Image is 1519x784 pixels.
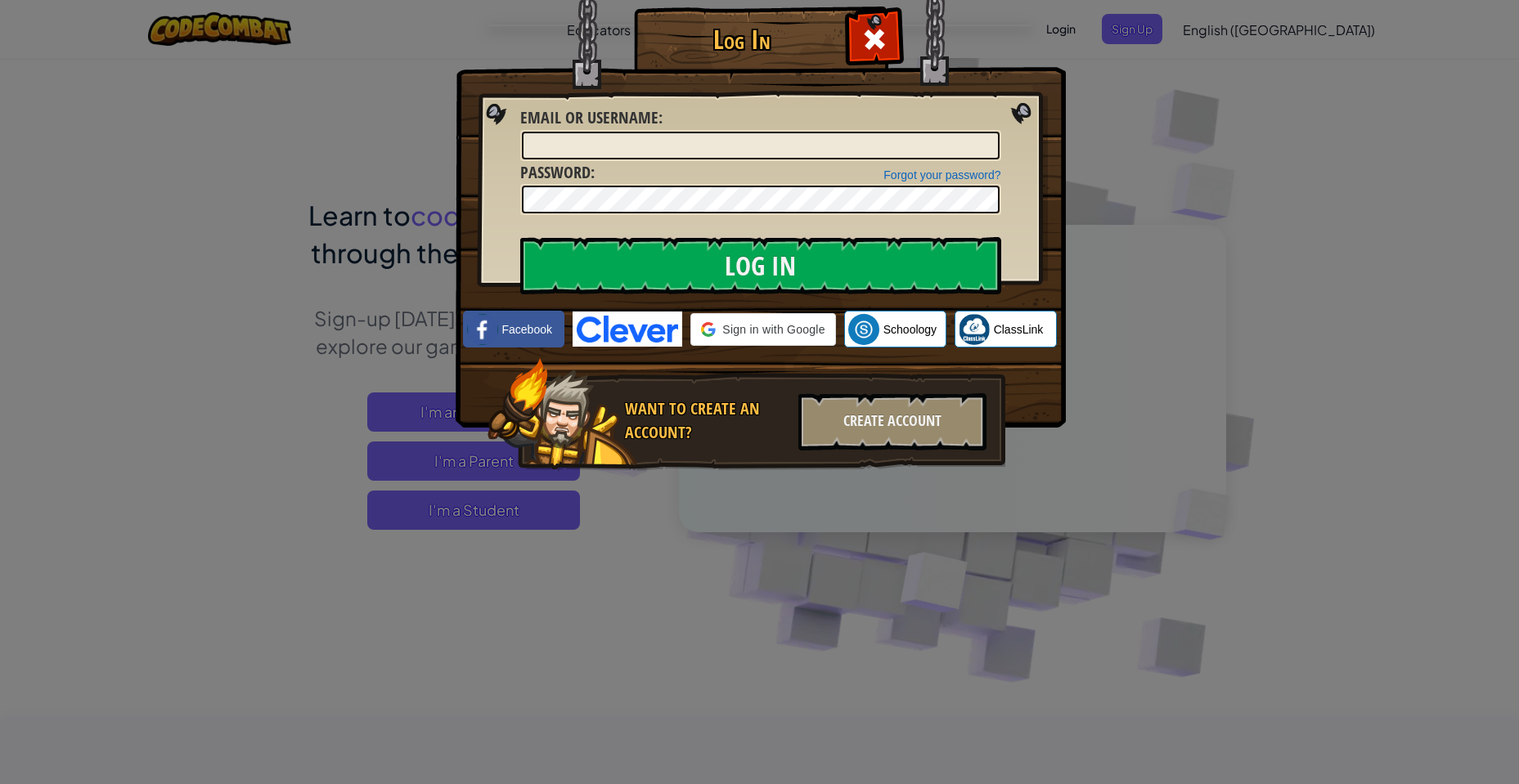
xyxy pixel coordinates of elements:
[502,321,552,338] span: Facebook
[883,168,1000,181] a: Forgot your password?
[625,397,789,444] div: Want to create an account?
[798,393,986,450] div: Create Account
[520,106,658,128] span: Email or Username
[467,314,498,345] img: facebook_small.png
[520,106,663,130] label: :
[690,313,835,346] div: Sign in with Google
[573,311,682,347] img: clever-logo-blue.png
[722,321,825,338] span: Sign in with Google
[994,321,1044,338] span: ClassLink
[520,237,1001,294] input: Log In
[638,25,847,54] h1: Log In
[520,161,595,185] label: :
[520,161,591,183] span: Password
[959,314,990,345] img: classlink-logo-small.png
[848,314,879,345] img: schoology.png
[883,321,937,338] span: Schoology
